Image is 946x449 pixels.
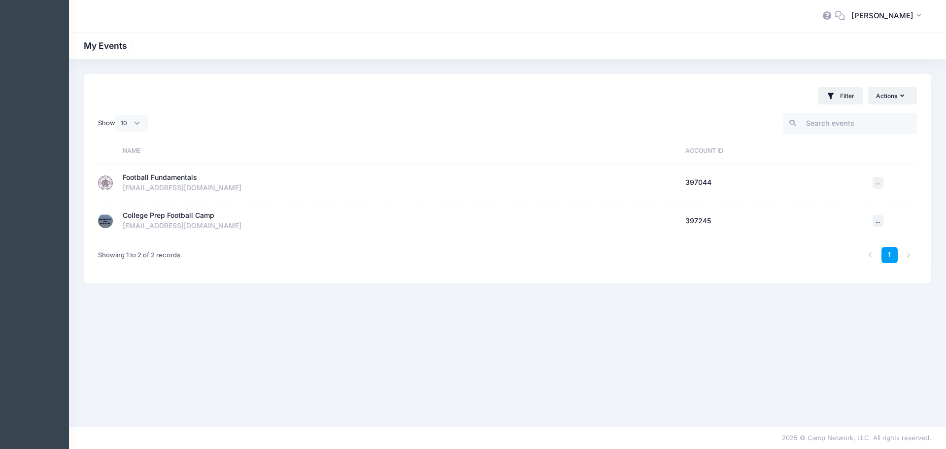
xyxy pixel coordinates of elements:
[98,115,148,132] label: Show
[845,5,931,28] button: [PERSON_NAME]
[84,40,135,51] h1: My Events
[115,115,148,132] select: Show
[98,244,180,267] div: Showing 1 to 2 of 2 records
[783,113,917,134] input: Search events
[98,175,113,190] img: Football Fundamentals
[818,87,863,104] button: Filter
[873,177,883,189] button: ...
[868,87,917,104] button: Actions
[98,213,113,228] img: College Prep Football Camp
[680,138,868,164] th: Account ID: activate to sort column ascending
[876,217,880,224] span: ...
[782,434,931,442] span: 2025 © Camp Network, LLC. All rights reserved.
[118,138,680,164] th: Name: activate to sort column ascending
[873,215,883,227] button: ...
[876,179,880,186] span: ...
[123,183,676,193] div: [EMAIL_ADDRESS][DOMAIN_NAME]
[123,173,197,183] div: Football Fundamentals
[680,202,868,240] td: 397245
[123,221,676,231] div: [EMAIL_ADDRESS][DOMAIN_NAME]
[680,164,868,202] td: 397044
[123,210,214,221] div: College Prep Football Camp
[881,247,898,263] a: 1
[851,10,913,21] span: [PERSON_NAME]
